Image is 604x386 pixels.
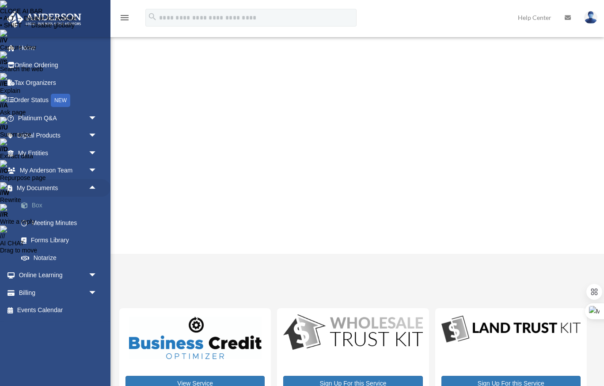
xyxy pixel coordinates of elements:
[34,52,79,58] div: Domain Overview
[14,14,21,21] img: logo_orange.svg
[98,52,149,58] div: Keywords by Traffic
[283,314,422,351] img: WS-Trust-Kit-lgo-1.jpg
[88,51,95,58] img: tab_keywords_by_traffic_grey.svg
[23,23,97,30] div: Domain: [DOMAIN_NAME]
[25,14,43,21] div: v 4.0.25
[6,267,110,284] a: Online Learningarrow_drop_down
[12,249,110,267] a: Notarize
[88,284,106,302] span: arrow_drop_down
[14,23,21,30] img: website_grey.svg
[24,51,31,58] img: tab_domain_overview_orange.svg
[88,267,106,285] span: arrow_drop_down
[6,302,110,319] a: Events Calendar
[441,314,581,344] img: LandTrust_lgo-1.jpg
[6,284,110,302] a: Billingarrow_drop_down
